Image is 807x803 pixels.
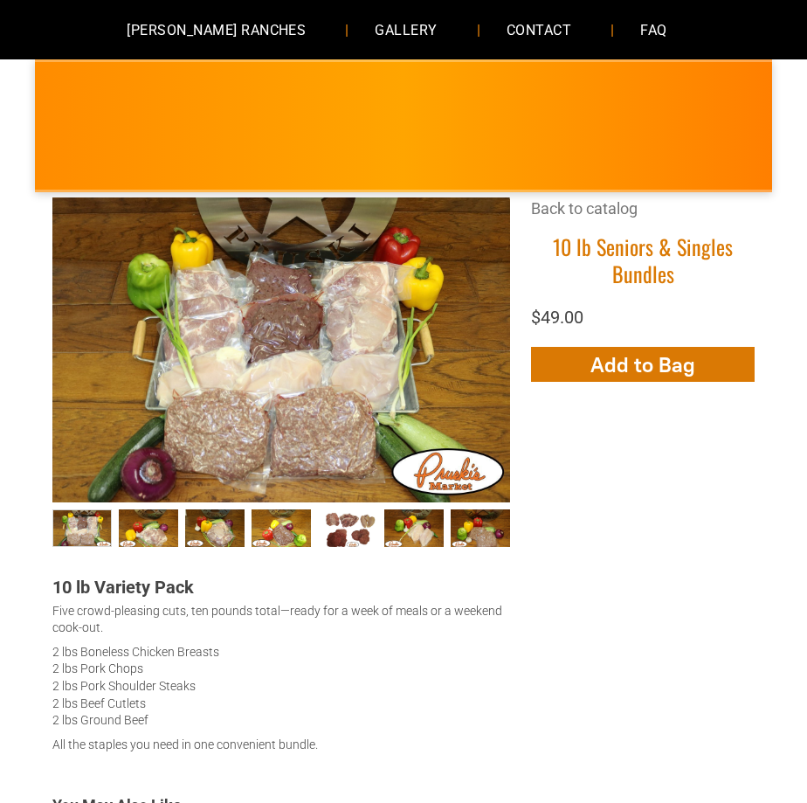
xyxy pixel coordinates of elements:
a: CONTACT [480,7,597,53]
div: Five crowd-pleasing cuts, ten pounds total—ready for a week of meals or a weekend cook-out. [52,603,510,637]
div: 2 lbs Pork Chops [52,661,510,678]
a: Back to catalog [531,199,638,218]
img: 10 lb Seniors & Singles Bundles [52,197,510,502]
span: $49.00 [531,307,583,328]
div: Breadcrumbs [531,197,755,233]
button: Add to Bag [531,347,755,382]
a: Seniors &amp; Singles Bundles004 3 [252,509,311,547]
div: 2 lbs Boneless Chicken Breasts [52,644,510,661]
div: 2 lbs Pork Shoulder Steaks [52,678,510,696]
a: Seniors &amp; Singles Bundles003 2 [185,509,245,547]
a: Seniors &amp; Singles Bundles005 4 [318,509,377,547]
span: Add to Bag [590,352,695,377]
h1: 10 lb Seniors & Singles Bundles [531,233,755,287]
div: 2 lbs Ground Beef [52,712,510,730]
div: 2 lbs Beef Cutlets [52,696,510,713]
a: [PERSON_NAME] RANCHES [100,7,332,53]
div: All the staples you need in one convenient bundle. [52,737,510,754]
div: 10 lb Variety Pack [52,575,510,599]
a: Seniors &amp; Singles Bundles006 5 [384,509,444,547]
a: Seniors &amp; Singles Bundles002 1 [119,509,178,547]
a: Seniors &amp; Singles Bundles007 6 [451,509,510,547]
a: GALLERY [348,7,463,53]
a: 10 lb Seniors &amp; Singles Bundles 0 [52,509,112,547]
a: FAQ [614,7,693,53]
